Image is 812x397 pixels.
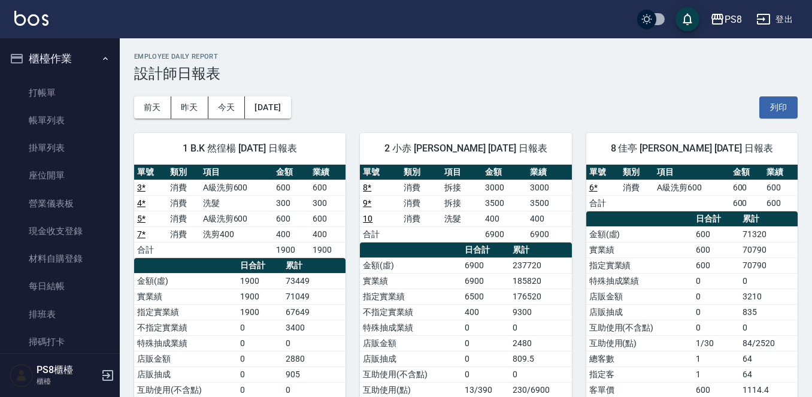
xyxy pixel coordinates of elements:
[527,211,572,226] td: 400
[14,11,49,26] img: Logo
[693,289,740,304] td: 0
[237,351,283,366] td: 0
[134,242,167,257] td: 合計
[134,289,237,304] td: 實業績
[510,351,571,366] td: 809.5
[134,53,798,60] h2: Employee Daily Report
[527,180,572,195] td: 3000
[510,335,571,351] td: 2480
[510,273,571,289] td: 185820
[740,304,798,320] td: 835
[360,226,401,242] td: 合計
[283,273,346,289] td: 73449
[237,366,283,382] td: 0
[167,195,200,211] td: 消費
[693,257,740,273] td: 600
[586,320,693,335] td: 互助使用(不含點)
[693,304,740,320] td: 0
[360,320,462,335] td: 特殊抽成業績
[693,211,740,227] th: 日合計
[740,273,798,289] td: 0
[5,272,115,300] a: 每日結帳
[462,351,510,366] td: 0
[527,165,572,180] th: 業績
[759,96,798,119] button: 列印
[586,289,693,304] td: 店販金額
[586,165,620,180] th: 單號
[730,165,764,180] th: 金額
[363,214,372,223] a: 10
[360,165,571,243] table: a dense table
[740,351,798,366] td: 64
[441,165,482,180] th: 項目
[310,165,346,180] th: 業績
[586,273,693,289] td: 特殊抽成業績
[134,351,237,366] td: 店販金額
[462,320,510,335] td: 0
[586,257,693,273] td: 指定實業績
[740,366,798,382] td: 64
[462,335,510,351] td: 0
[693,351,740,366] td: 1
[360,351,462,366] td: 店販抽成
[482,195,527,211] td: 3500
[283,320,346,335] td: 3400
[586,226,693,242] td: 金額(虛)
[134,366,237,382] td: 店販抽成
[740,211,798,227] th: 累計
[740,289,798,304] td: 3210
[763,195,798,211] td: 600
[360,165,401,180] th: 單號
[310,226,346,242] td: 400
[360,366,462,382] td: 互助使用(不含點)
[134,165,167,180] th: 單號
[482,180,527,195] td: 3000
[441,180,482,195] td: 拆接
[601,143,783,154] span: 8 佳亭 [PERSON_NAME] [DATE] 日報表
[654,165,730,180] th: 項目
[586,335,693,351] td: 互助使用(點)
[360,289,462,304] td: 指定實業績
[586,351,693,366] td: 總客數
[273,165,310,180] th: 金額
[273,180,310,195] td: 600
[167,180,200,195] td: 消費
[510,243,571,258] th: 累計
[37,364,98,376] h5: PS8櫃檯
[134,96,171,119] button: 前天
[171,96,208,119] button: 昨天
[527,226,572,242] td: 6900
[740,242,798,257] td: 70790
[360,304,462,320] td: 不指定實業績
[462,366,510,382] td: 0
[283,351,346,366] td: 2880
[5,134,115,162] a: 掛單列表
[763,180,798,195] td: 600
[310,180,346,195] td: 600
[237,320,283,335] td: 0
[401,211,441,226] td: 消費
[273,195,310,211] td: 300
[527,195,572,211] td: 3500
[740,257,798,273] td: 70790
[730,180,764,195] td: 600
[245,96,290,119] button: [DATE]
[167,165,200,180] th: 類別
[237,289,283,304] td: 1900
[237,304,283,320] td: 1900
[482,165,527,180] th: 金額
[763,165,798,180] th: 業績
[310,242,346,257] td: 1900
[167,211,200,226] td: 消費
[693,273,740,289] td: 0
[401,165,441,180] th: 類別
[482,226,527,242] td: 6900
[462,243,510,258] th: 日合計
[283,335,346,351] td: 0
[5,43,115,74] button: 櫃檯作業
[510,366,571,382] td: 0
[5,217,115,245] a: 現金收支登錄
[134,304,237,320] td: 指定實業績
[283,304,346,320] td: 67649
[693,242,740,257] td: 600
